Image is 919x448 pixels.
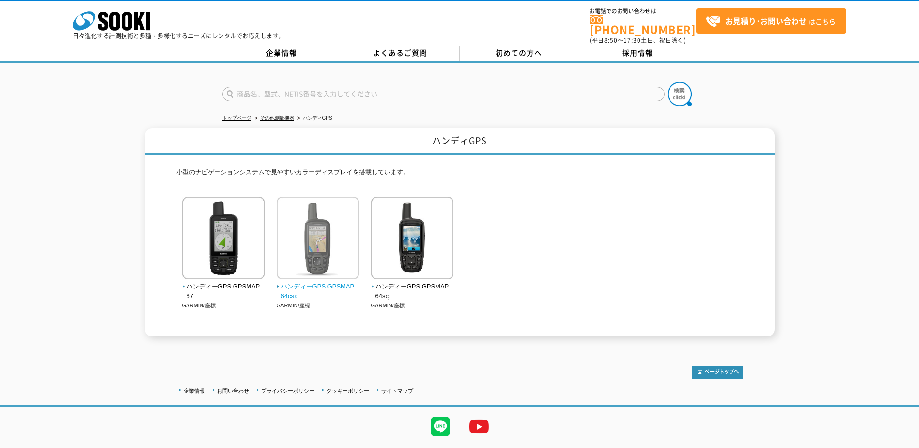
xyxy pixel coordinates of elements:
[590,8,696,14] span: お電話でのお問い合わせは
[296,113,332,124] li: ハンディGPS
[217,388,249,394] a: お問い合わせ
[706,14,836,29] span: はこちら
[578,46,697,61] a: 採用情報
[277,282,359,302] span: ハンディーGPS GPSMAP 64csx
[277,197,359,282] img: ハンディーGPS GPSMAP 64csx
[371,272,454,302] a: ハンディーGPS GPSMAP 64scj
[73,33,285,39] p: 日々進化する計測技術と多種・多様化するニーズにレンタルでお応えします。
[371,282,454,302] span: ハンディーGPS GPSMAP 64scj
[182,197,265,282] img: ハンディーGPS GPSMAP 67
[261,388,314,394] a: プライバシーポリシー
[460,46,578,61] a: 初めての方へ
[222,46,341,61] a: 企業情報
[692,366,743,379] img: トップページへ
[327,388,369,394] a: クッキーポリシー
[222,87,665,101] input: 商品名、型式、NETIS番号を入力してください
[590,15,696,35] a: [PHONE_NUMBER]
[222,115,251,121] a: トップページ
[590,36,685,45] span: (平日 ～ 土日、祝日除く)
[381,388,413,394] a: サイトマップ
[184,388,205,394] a: 企業情報
[696,8,846,34] a: お見積り･お問い合わせはこちら
[668,82,692,106] img: btn_search.png
[623,36,641,45] span: 17:30
[341,46,460,61] a: よくあるご質問
[277,302,359,310] p: GARMIN/座標
[182,272,265,302] a: ハンディーGPS GPSMAP 67
[182,282,265,302] span: ハンディーGPS GPSMAP 67
[371,302,454,310] p: GARMIN/座標
[371,197,453,282] img: ハンディーGPS GPSMAP 64scj
[145,128,775,155] h1: ハンディGPS
[725,15,807,27] strong: お見積り･お問い合わせ
[260,115,294,121] a: その他測量機器
[277,272,359,302] a: ハンディーGPS GPSMAP 64csx
[460,407,498,446] img: YouTube
[182,302,265,310] p: GARMIN/座標
[421,407,460,446] img: LINE
[496,48,542,58] span: 初めての方へ
[176,167,743,182] p: 小型のナビゲーションシステムで見やすいカラーディスプレイを搭載しています。
[604,36,618,45] span: 8:50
